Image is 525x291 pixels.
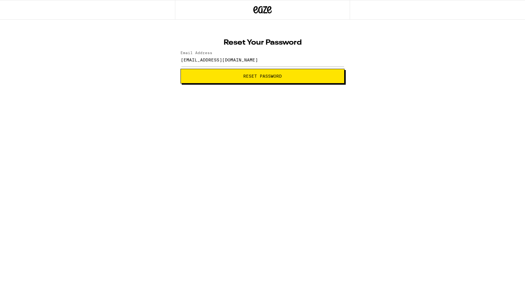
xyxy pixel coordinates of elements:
[14,4,27,10] span: Help
[181,53,344,67] input: Email Address
[243,74,282,78] span: Reset Password
[181,69,344,83] button: Reset Password
[181,39,344,46] h1: Reset Your Password
[181,51,212,55] label: Email Address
